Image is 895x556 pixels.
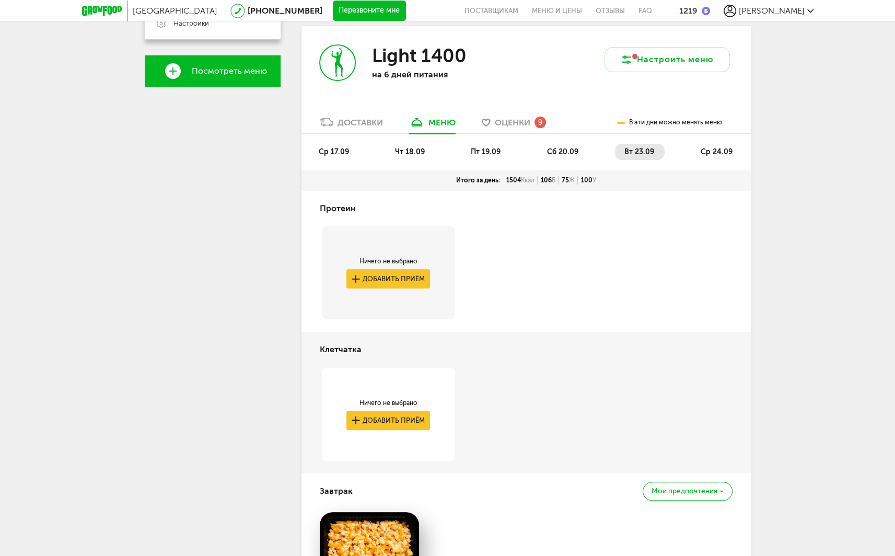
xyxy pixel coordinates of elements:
[333,1,406,21] button: Перезвоните мне
[346,399,430,407] div: Ничего не выбрано
[700,147,732,156] span: ср 24.09
[133,6,217,16] span: [GEOGRAPHIC_DATA]
[471,147,501,156] span: пт 19.09
[538,176,559,184] div: 106
[346,411,430,430] button: Добавить приём
[371,70,507,79] p: на 6 дней питания
[739,6,805,16] span: [PERSON_NAME]
[404,117,461,133] a: меню
[617,112,722,133] div: В эти дни можно менять меню
[192,66,267,76] span: Посмотреть меню
[495,118,530,128] span: Оценки
[395,147,425,156] span: чт 18.09
[145,8,281,39] a: Настройки
[320,199,356,218] h4: Протеин
[145,55,281,87] a: Посмотреть меню
[371,44,466,67] h3: Light 1400
[320,481,353,501] h4: Завтрак
[476,117,551,133] a: Оценки 9
[552,177,555,184] span: Б
[569,177,575,184] span: Ж
[679,6,698,16] div: 1219
[503,176,538,184] div: 1504
[346,257,430,265] div: Ничего не выбрано
[346,269,430,288] button: Добавить приём
[534,117,546,128] div: 9
[338,118,383,128] div: Доставки
[315,117,388,133] a: Доставки
[547,147,578,156] span: сб 20.09
[453,176,503,184] div: Итого за день:
[428,118,456,128] div: меню
[521,177,534,184] span: Ккал
[624,147,654,156] span: вт 23.09
[578,176,599,184] div: 100
[559,176,578,184] div: 75
[652,488,717,495] span: Мои предпочтения
[320,340,362,360] h4: Клетчатка
[248,6,322,16] a: [PHONE_NUMBER]
[702,7,710,15] img: bonus_b.cdccf46.png
[173,19,209,28] span: Настройки
[605,47,730,72] button: Настроить меню
[319,147,349,156] span: ср 17.09
[592,177,596,184] span: У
